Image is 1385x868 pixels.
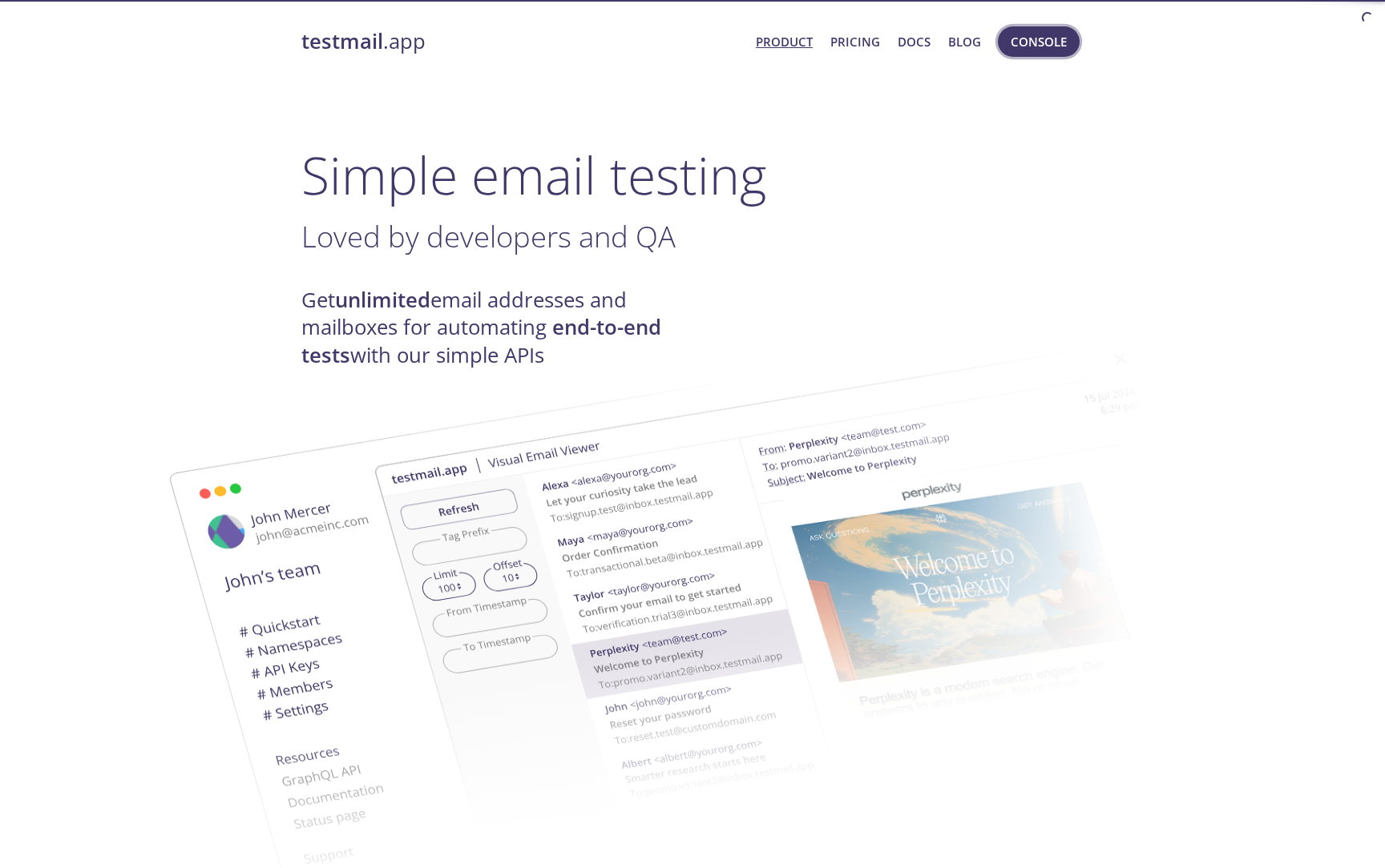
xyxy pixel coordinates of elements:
a: Docs [898,31,931,52]
span: Console [1011,31,1067,52]
strong: unlimited [335,286,430,314]
h4: Get email addresses and mailboxes for automating with our simple APIs [301,287,692,369]
a: Blog [948,31,981,52]
a: testmail.app [301,28,743,55]
h1: Simple email testing [301,144,1084,206]
a: Pricing [830,31,880,52]
span: Loved by developers and QA [301,216,676,256]
button: Console [998,26,1080,57]
strong: testmail [301,27,383,55]
strong: end-to-end tests [301,313,661,368]
img: testmail-email-viewer [374,319,1239,861]
a: Product [756,31,813,52]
